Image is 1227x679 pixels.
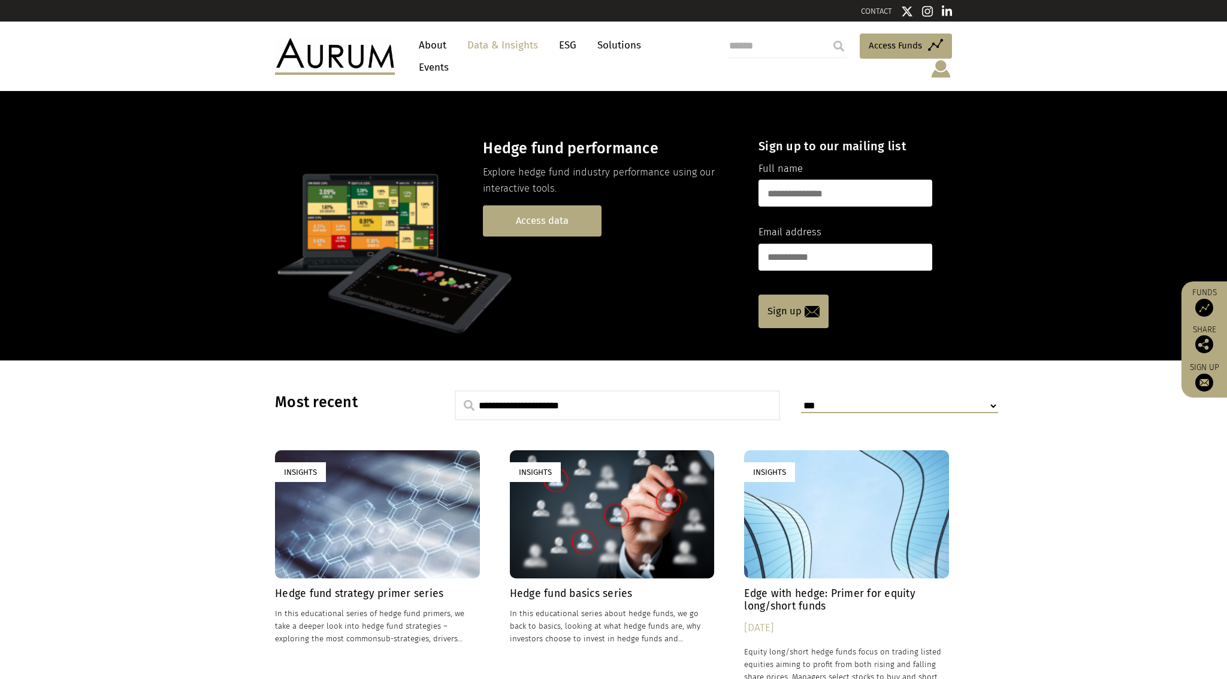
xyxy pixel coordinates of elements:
[1195,335,1213,353] img: Share this post
[827,34,851,58] input: Submit
[591,34,647,56] a: Solutions
[275,587,480,600] h4: Hedge fund strategy primer series
[1195,374,1213,392] img: Sign up to our newsletter
[413,34,452,56] a: About
[464,400,475,411] img: search.svg
[758,225,821,240] label: Email address
[744,587,949,613] h4: Edge with hedge: Primer for equity long/short funds
[869,38,922,53] span: Access Funds
[758,295,829,328] a: Sign up
[744,462,795,482] div: Insights
[901,5,913,17] img: Twitter icon
[275,393,425,411] h3: Most recent
[275,462,326,482] div: Insights
[1187,362,1221,392] a: Sign up
[413,56,449,78] a: Events
[483,165,738,196] p: Explore hedge fund industry performance using our interactive tools.
[275,607,480,645] p: In this educational series of hedge fund primers, we take a deeper look into hedge fund strategie...
[510,607,715,645] p: In this educational series about hedge funds, we go back to basics, looking at what hedge funds a...
[930,59,952,79] img: account-icon.svg
[275,38,395,74] img: Aurum
[861,7,892,16] a: CONTACT
[553,34,582,56] a: ESG
[1187,326,1221,353] div: Share
[758,139,932,153] h4: Sign up to our mailing list
[1187,287,1221,317] a: Funds
[744,620,949,636] div: [DATE]
[860,34,952,59] a: Access Funds
[942,5,953,17] img: Linkedin icon
[377,634,429,643] span: sub-strategies
[510,462,561,482] div: Insights
[483,205,602,236] a: Access data
[922,5,933,17] img: Instagram icon
[805,306,820,317] img: email-icon
[758,161,803,177] label: Full name
[483,140,738,157] h3: Hedge fund performance
[1195,299,1213,317] img: Access Funds
[461,34,544,56] a: Data & Insights
[510,587,715,600] h4: Hedge fund basics series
